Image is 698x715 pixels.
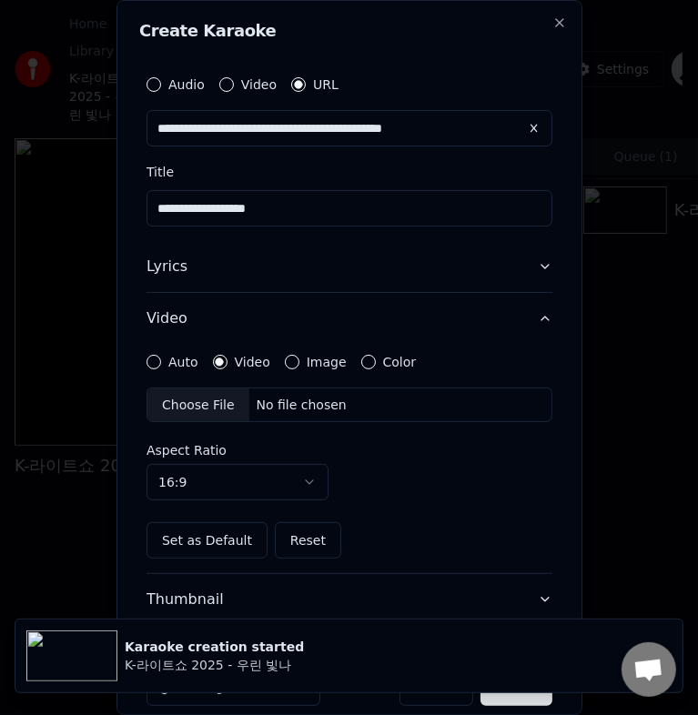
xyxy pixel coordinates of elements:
[147,574,552,625] button: Thumbnail
[147,444,552,457] label: Aspect Ratio
[168,356,198,368] label: Auto
[313,78,339,91] label: URL
[139,23,560,39] h2: Create Karaoke
[306,356,346,368] label: Image
[382,356,416,368] label: Color
[147,344,552,573] div: Video
[240,78,276,91] label: Video
[147,522,268,559] button: Set as Default
[147,388,249,421] div: Choose File
[125,656,291,674] div: K-라이트쇼 2025 - 우린 빛나
[125,638,304,656] div: Karaoke creation started
[168,78,205,91] label: Audio
[147,241,552,292] button: Lyrics
[274,522,340,559] button: Reset
[234,356,269,368] label: Video
[248,396,353,414] div: No file chosen
[147,293,552,344] button: Video
[147,165,174,179] label: Title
